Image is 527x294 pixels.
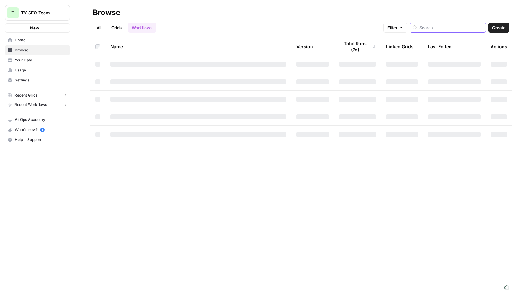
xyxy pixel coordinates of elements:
[419,24,483,31] input: Search
[30,25,39,31] span: New
[5,45,70,55] a: Browse
[93,23,105,33] a: All
[5,5,70,21] button: Workspace: TY SEO Team
[128,23,156,33] a: Workflows
[5,135,70,145] button: Help + Support
[110,38,286,55] div: Name
[15,137,67,143] span: Help + Support
[491,38,507,55] div: Actions
[11,9,14,17] span: T
[15,47,67,53] span: Browse
[5,125,70,134] div: What's new?
[15,37,67,43] span: Home
[386,38,413,55] div: Linked Grids
[41,128,43,131] text: 5
[5,75,70,85] a: Settings
[5,125,70,135] button: What's new? 5
[15,117,67,123] span: AirOps Academy
[5,23,70,33] button: New
[21,10,59,16] span: TY SEO Team
[40,128,45,132] a: 5
[15,77,67,83] span: Settings
[5,65,70,75] a: Usage
[339,38,376,55] div: Total Runs (7d)
[488,23,509,33] button: Create
[383,23,407,33] button: Filter
[5,115,70,125] a: AirOps Academy
[387,24,397,31] span: Filter
[5,35,70,45] a: Home
[108,23,125,33] a: Grids
[296,38,313,55] div: Version
[5,100,70,109] button: Recent Workflows
[14,102,47,108] span: Recent Workflows
[5,91,70,100] button: Recent Grids
[428,38,452,55] div: Last Edited
[15,57,67,63] span: Your Data
[492,24,506,31] span: Create
[5,55,70,65] a: Your Data
[15,67,67,73] span: Usage
[93,8,120,18] div: Browse
[14,92,37,98] span: Recent Grids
